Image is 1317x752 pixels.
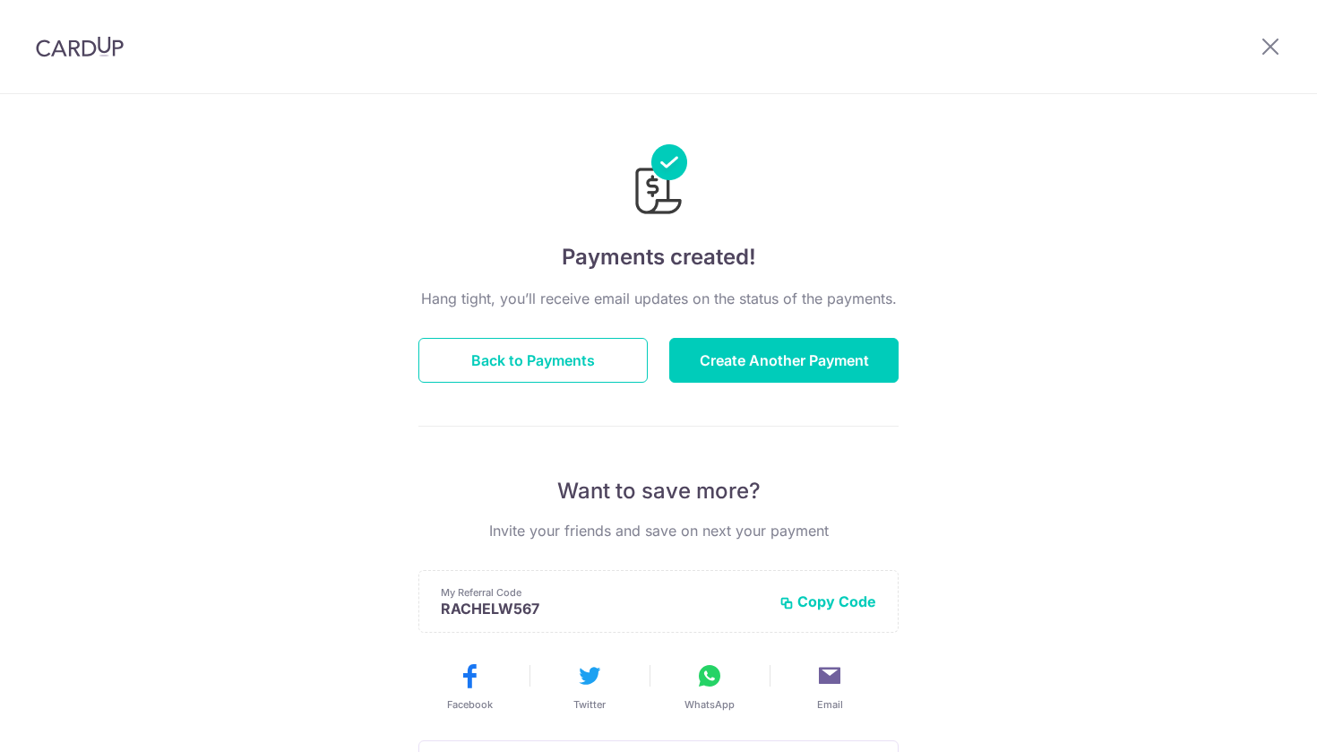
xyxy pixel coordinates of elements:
[36,36,124,57] img: CardUp
[418,477,899,506] p: Want to save more?
[418,288,899,309] p: Hang tight, you’ll receive email updates on the status of the payments.
[418,241,899,273] h4: Payments created!
[441,600,765,618] p: RACHELW567
[537,661,642,712] button: Twitter
[779,592,876,610] button: Copy Code
[417,661,522,712] button: Facebook
[777,661,882,712] button: Email
[657,661,762,712] button: WhatsApp
[573,697,606,712] span: Twitter
[447,697,493,712] span: Facebook
[684,697,735,712] span: WhatsApp
[418,338,648,383] button: Back to Payments
[630,144,687,220] img: Payments
[669,338,899,383] button: Create Another Payment
[418,520,899,541] p: Invite your friends and save on next your payment
[817,697,843,712] span: Email
[441,585,765,600] p: My Referral Code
